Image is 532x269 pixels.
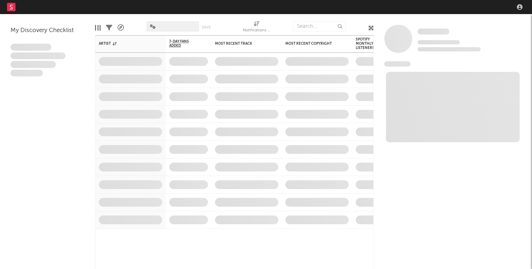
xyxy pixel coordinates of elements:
a: Some Artist [418,28,449,35]
span: Aliquam viverra [11,70,43,77]
span: Lorem ipsum dolor [11,44,51,51]
div: Notifications (Artist) [243,18,271,38]
span: Integer aliquet in purus et [11,52,65,60]
div: Spotify Monthly Listeners [356,37,380,50]
div: Edit Columns [95,18,101,38]
span: Praesent ac interdum [11,61,56,68]
button: Save [202,25,211,29]
div: My Discovery Checklist [11,26,84,35]
div: Notifications (Artist) [243,26,271,35]
div: Most Recent Track [215,42,268,46]
div: A&R Pipeline [118,18,124,38]
input: Search... [293,21,346,32]
div: Filters [106,18,112,38]
span: 0 fans last week [418,47,481,51]
span: Tracking Since: [DATE] [418,40,460,44]
div: Artist [99,42,152,46]
div: Most Recent Copyright [285,42,338,46]
span: Some Artist [418,29,449,35]
span: News Feed [384,61,411,67]
span: 7-Day Fans Added [169,39,197,48]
